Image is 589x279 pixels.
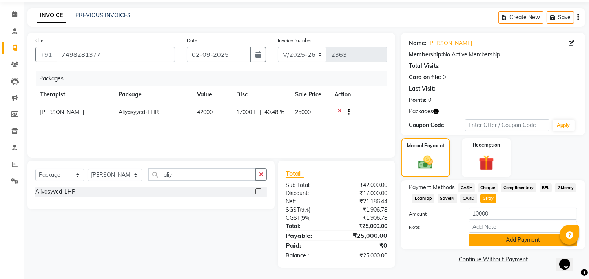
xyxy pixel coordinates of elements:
[337,189,394,197] div: ₹17,000.00
[286,206,300,213] span: SGST
[540,183,552,192] span: BFL
[337,197,394,206] div: ₹21,186.44
[414,154,437,171] img: _cash.svg
[409,39,427,47] div: Name:
[337,231,394,240] div: ₹25,000.00
[480,194,496,203] span: GPay
[286,214,300,221] span: CGST
[330,86,387,103] th: Action
[553,120,575,131] button: Apply
[337,206,394,214] div: ₹1,906.78
[148,168,256,181] input: Search
[192,86,232,103] th: Value
[474,153,499,172] img: _gift.svg
[409,96,427,104] div: Points:
[469,234,577,246] button: Add Payment
[465,119,549,131] input: Enter Offer / Coupon Code
[36,71,393,86] div: Packages
[35,86,114,103] th: Therapist
[409,107,433,116] span: Packages
[403,210,463,217] label: Amount:
[438,194,457,203] span: SaveIN
[295,109,311,116] span: 25000
[412,194,434,203] span: LoanTap
[337,214,394,222] div: ₹1,906.78
[337,181,394,189] div: ₹42,000.00
[280,252,337,260] div: Balance :
[264,108,284,116] span: 40.48 %
[337,252,394,260] div: ₹25,000.00
[40,109,84,116] span: [PERSON_NAME]
[301,207,309,213] span: 9%
[407,142,445,149] label: Manual Payment
[236,108,257,116] span: 17000 F
[187,37,197,44] label: Date
[35,188,76,196] div: Aliyasyyed-LHR
[197,109,213,116] span: 42000
[302,215,309,221] span: 9%
[280,189,337,197] div: Discount:
[469,208,577,220] input: Amount
[337,222,394,230] div: ₹25,000.00
[35,37,48,44] label: Client
[409,85,435,93] div: Last Visit:
[337,241,394,250] div: ₹0
[498,11,543,24] button: Create New
[232,86,290,103] th: Disc
[428,96,431,104] div: 0
[409,121,465,129] div: Coupon Code
[260,108,261,116] span: |
[35,47,57,62] button: +91
[119,109,159,116] span: Aliyasyyed-LHR
[478,183,498,192] span: Cheque
[409,51,443,59] div: Membership:
[460,194,477,203] span: CARD
[278,37,312,44] label: Invoice Number
[428,39,472,47] a: [PERSON_NAME]
[280,231,337,240] div: Payable:
[280,214,337,222] div: ( )
[403,224,463,231] label: Note:
[280,241,337,250] div: Paid:
[280,206,337,214] div: ( )
[403,255,584,264] a: Continue Without Payment
[469,221,577,233] input: Add Note
[75,12,131,19] a: PREVIOUS INVOICES
[473,141,500,149] label: Redemption
[556,248,581,271] iframe: chat widget
[286,169,304,178] span: Total
[280,197,337,206] div: Net:
[114,86,192,103] th: Package
[290,86,330,103] th: Sale Price
[555,183,576,192] span: GMoney
[409,183,455,192] span: Payment Methods
[437,85,439,93] div: -
[57,47,175,62] input: Search by Name/Mobile/Email/Code
[280,181,337,189] div: Sub Total:
[37,9,66,23] a: INVOICE
[409,51,577,59] div: No Active Membership
[547,11,574,24] button: Save
[501,183,536,192] span: Complimentary
[409,62,440,70] div: Total Visits:
[280,222,337,230] div: Total:
[409,73,441,82] div: Card on file:
[458,183,475,192] span: CASH
[443,73,446,82] div: 0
